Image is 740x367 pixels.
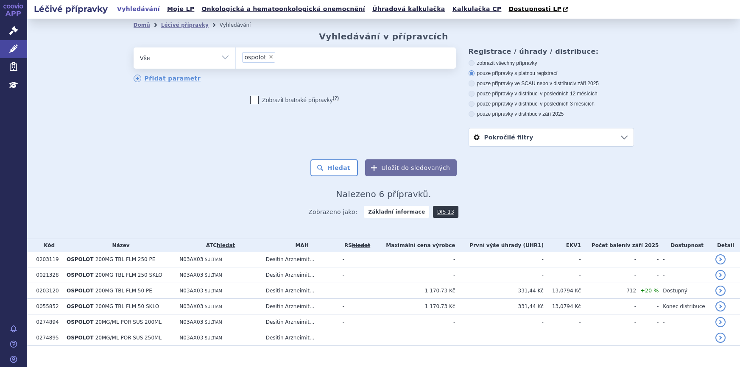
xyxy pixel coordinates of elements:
[205,320,222,325] span: SULTIAM
[365,159,457,176] button: Uložit do sledovaných
[95,288,152,294] span: 200MG TBL FLM 50 PE
[715,301,726,311] a: detail
[262,299,338,314] td: Desitin Arzneimit...
[455,314,543,330] td: -
[95,272,162,278] span: 200MG TBL FLM 250 SKLO
[352,242,370,248] del: hledat
[205,273,222,278] span: SULTIAM
[544,283,581,299] td: 13,0794 Kč
[372,314,455,330] td: -
[95,303,159,309] span: 200MG TBL FLM 50 SKLO
[715,317,726,327] a: detail
[455,330,543,346] td: -
[636,330,659,346] td: -
[338,299,372,314] td: -
[659,330,711,346] td: -
[469,47,634,56] h3: Registrace / úhrady / distribuce:
[469,100,634,107] label: pouze přípravky v distribuci v posledních 3 měsících
[220,19,262,31] li: Vyhledávání
[67,256,93,262] span: OSPOLOT
[539,111,564,117] span: v září 2025
[715,333,726,343] a: detail
[179,335,203,341] span: N03AX03
[67,272,93,278] span: OSPOLOT
[715,270,726,280] a: detail
[95,335,162,341] span: 20MG/ML POR SUS 250ML
[62,239,175,252] th: Název
[319,31,448,42] h2: Vyhledávání v přípravcích
[508,6,561,12] span: Dostupnosti LP
[165,3,197,15] a: Moje LP
[199,3,368,15] a: Onkologická a hematoonkologická onemocnění
[640,287,659,294] span: +20 %
[659,299,711,314] td: Konec distribuce
[455,267,543,283] td: -
[134,22,150,28] a: Domů
[245,54,266,60] span: ospolot
[338,314,372,330] td: -
[268,54,274,59] span: ×
[711,239,740,252] th: Detail
[455,239,543,252] th: První výše úhrady (UHR1)
[506,3,572,15] a: Dostupnosti LP
[338,267,372,283] td: -
[338,330,372,346] td: -
[364,206,429,218] strong: Základní informace
[469,70,634,77] label: pouze přípravky s platnou registrací
[336,189,431,199] span: Nalezeno 6 přípravků.
[179,288,203,294] span: N03AX03
[262,239,338,252] th: MAH
[469,90,634,97] label: pouze přípravky v distribuci v posledních 12 měsících
[32,252,62,267] td: 0203119
[455,299,543,314] td: 331,44 Kč
[659,267,711,283] td: -
[636,267,659,283] td: -
[134,75,201,82] a: Přidat parametr
[455,283,543,299] td: 331,44 Kč
[95,256,156,262] span: 200MG TBL FLM 250 PE
[581,299,636,314] td: -
[205,289,222,293] span: SULTIAM
[469,111,634,117] label: pouze přípravky v distribuci
[636,252,659,267] td: -
[574,81,599,86] span: v září 2025
[205,304,222,309] span: SULTIAM
[372,330,455,346] td: -
[636,314,659,330] td: -
[433,206,458,218] a: DIS-13
[338,252,372,267] td: -
[67,319,93,325] span: OSPOLOT
[32,314,62,330] td: 0274894
[370,3,448,15] a: Úhradová kalkulačka
[179,256,203,262] span: N03AX03
[544,314,581,330] td: -
[175,239,261,252] th: ATC
[581,252,636,267] td: -
[262,330,338,346] td: Desitin Arzneimit...
[715,254,726,264] a: detail
[544,267,581,283] td: -
[581,267,636,283] td: -
[179,319,203,325] span: N03AX03
[67,288,93,294] span: OSPOLOT
[659,252,711,267] td: -
[310,159,358,176] button: Hledat
[544,252,581,267] td: -
[262,252,338,267] td: Desitin Arzneimit...
[67,335,93,341] span: OSPOLOT
[544,330,581,346] td: -
[544,239,581,252] th: EKV1
[338,239,372,252] th: RS
[32,267,62,283] td: 0021328
[352,242,370,248] a: vyhledávání neobsahuje žádnou platnou referenční skupinu
[262,267,338,283] td: Desitin Arzneimit...
[544,299,581,314] td: 13,0794 Kč
[32,299,62,314] td: 0055852
[262,283,338,299] td: Desitin Arzneimit...
[32,330,62,346] td: 0274895
[469,60,634,67] label: zobrazit všechny přípravky
[27,3,114,15] h2: Léčivé přípravky
[67,303,93,309] span: OSPOLOT
[659,239,711,252] th: Dostupnost
[372,252,455,267] td: -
